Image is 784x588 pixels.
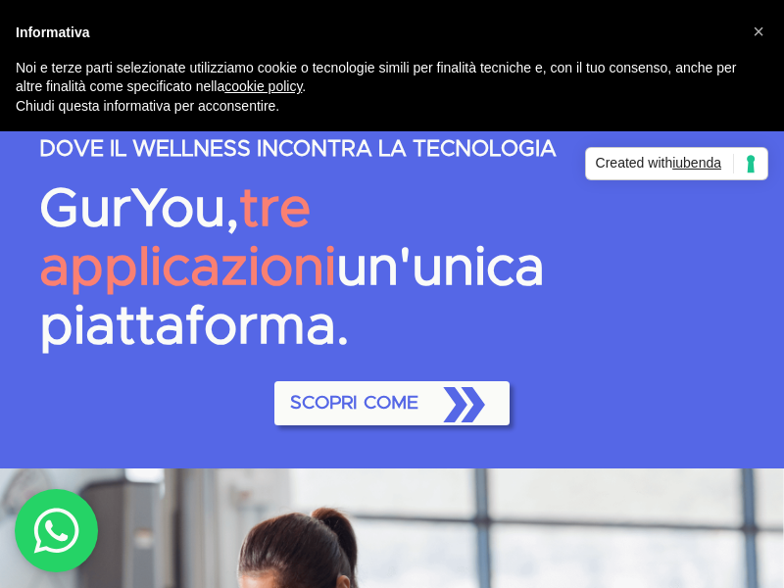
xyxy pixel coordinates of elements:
span: SCOPRI COME [282,372,502,435]
p: GurYou, un'unica piattaforma. [39,181,745,358]
p: Chiudi questa informativa per acconsentire. [16,97,737,117]
p: Noi e terze parti selezionate utilizziamo cookie o tecnologie simili per finalità tecniche e, con... [16,59,737,97]
img: whatsAppIcon.04b8739f.svg [32,507,81,556]
span: × [753,21,764,42]
a: cookie policy [224,78,302,94]
a: Created withiubenda [585,147,768,180]
p: DOVE IL WELLNESS INCONTRA LA TECNOLOGIA [39,138,745,163]
button: Chiudi questa informativa [743,16,774,47]
iframe: Chat Widget [686,494,784,588]
h2: Informativa [16,24,737,43]
span: Created with [596,154,734,173]
span: iubenda [672,155,721,171]
button: SCOPRI COME [274,381,510,426]
a: SCOPRI COME [270,377,514,430]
